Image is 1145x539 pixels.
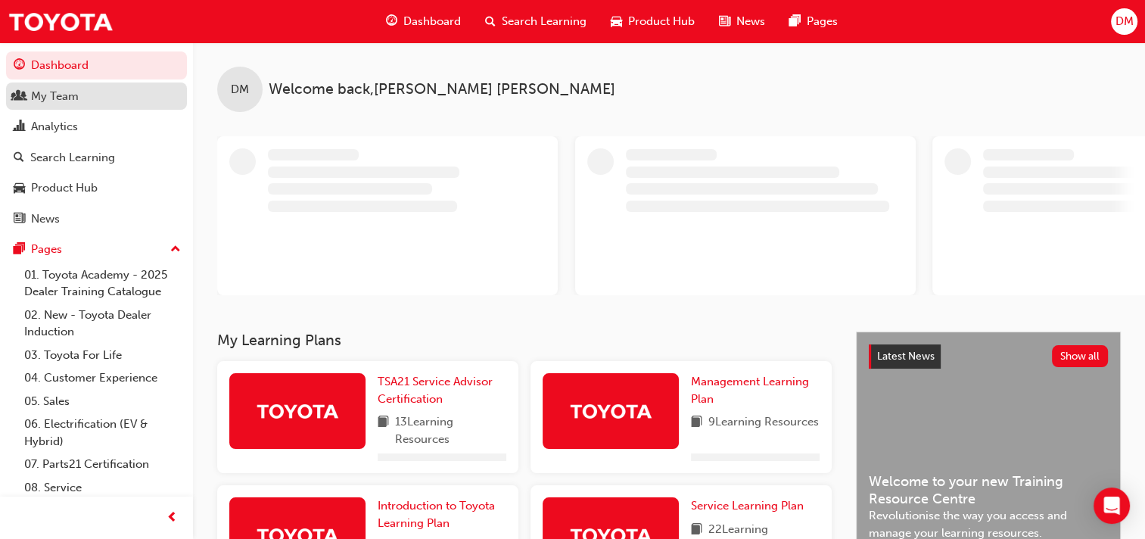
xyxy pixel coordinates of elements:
div: Analytics [31,118,78,136]
a: Analytics [6,113,187,141]
span: prev-icon [166,509,178,528]
a: 01. Toyota Academy - 2025 Dealer Training Catalogue [18,263,187,304]
a: News [6,205,187,233]
span: 13 Learning Resources [395,413,506,447]
a: 05. Sales [18,390,187,413]
div: My Team [31,88,79,105]
span: people-icon [14,90,25,104]
div: Search Learning [30,149,115,167]
a: 03. Toyota For Life [18,344,187,367]
span: Service Learning Plan [691,499,804,513]
div: Open Intercom Messenger [1094,488,1130,524]
span: Welcome back , [PERSON_NAME] [PERSON_NAME] [269,81,615,98]
a: Latest NewsShow all [869,344,1108,369]
span: 9 Learning Resources [708,413,819,432]
span: Product Hub [628,13,695,30]
span: DM [1115,13,1133,30]
span: guage-icon [386,12,397,31]
span: guage-icon [14,59,25,73]
button: Show all [1052,345,1109,367]
span: Latest News [877,350,935,363]
span: chart-icon [14,120,25,134]
a: Management Learning Plan [691,373,820,407]
a: Dashboard [6,51,187,79]
span: news-icon [14,213,25,226]
span: pages-icon [14,243,25,257]
a: Introduction to Toyota Learning Plan [378,497,506,531]
a: Service Learning Plan [691,497,810,515]
div: Product Hub [31,179,98,197]
a: car-iconProduct Hub [599,6,707,37]
span: Management Learning Plan [691,375,809,406]
a: 04. Customer Experience [18,366,187,390]
a: guage-iconDashboard [374,6,473,37]
a: 02. New - Toyota Dealer Induction [18,304,187,344]
span: search-icon [485,12,496,31]
button: DM [1111,8,1137,35]
span: up-icon [170,240,181,260]
span: news-icon [719,12,730,31]
span: TSA21 Service Advisor Certification [378,375,493,406]
h3: My Learning Plans [217,332,832,349]
img: Trak [569,397,652,424]
a: pages-iconPages [777,6,850,37]
a: 06. Electrification (EV & Hybrid) [18,413,187,453]
a: 08. Service [18,476,187,500]
img: Trak [8,5,114,39]
span: book-icon [378,413,389,447]
span: Pages [807,13,838,30]
span: Introduction to Toyota Learning Plan [378,499,495,530]
a: Product Hub [6,174,187,202]
span: News [736,13,765,30]
span: book-icon [691,413,702,432]
div: News [31,210,60,228]
button: Pages [6,235,187,263]
span: Search Learning [502,13,587,30]
a: TSA21 Service Advisor Certification [378,373,506,407]
a: news-iconNews [707,6,777,37]
button: DashboardMy TeamAnalyticsSearch LearningProduct HubNews [6,48,187,235]
span: car-icon [611,12,622,31]
a: Search Learning [6,144,187,172]
span: search-icon [14,151,24,165]
span: Dashboard [403,13,461,30]
span: car-icon [14,182,25,195]
a: My Team [6,83,187,111]
span: DM [231,81,249,98]
a: 07. Parts21 Certification [18,453,187,476]
span: Welcome to your new Training Resource Centre [869,473,1108,507]
img: Trak [256,397,339,424]
a: search-iconSearch Learning [473,6,599,37]
span: pages-icon [789,12,801,31]
div: Pages [31,241,62,258]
